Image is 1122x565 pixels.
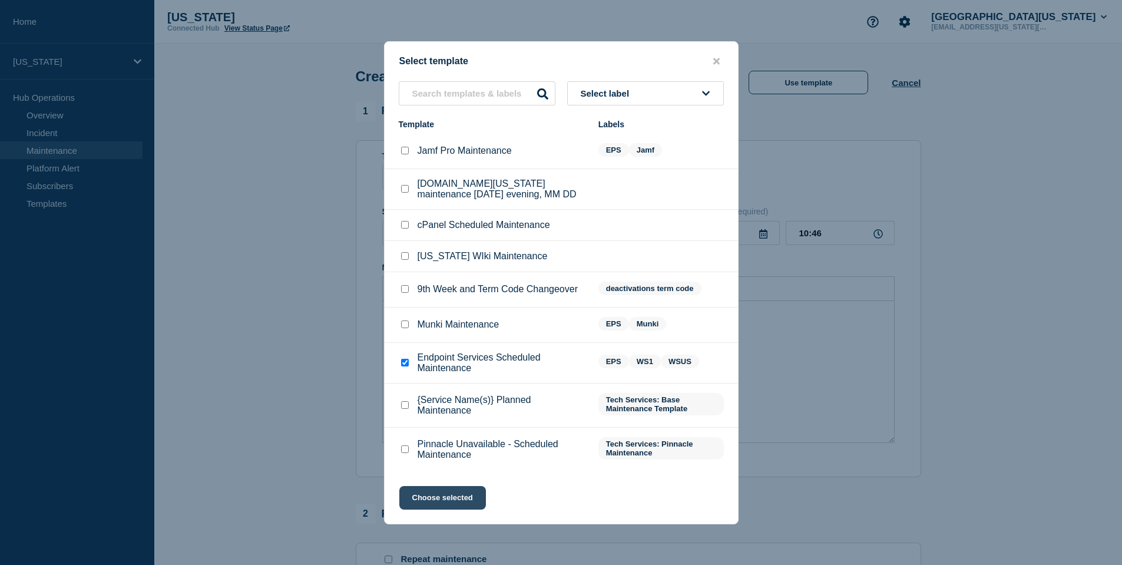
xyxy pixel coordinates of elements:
[401,401,409,409] input: {Service Name(s)} Planned Maintenance checkbox
[710,56,723,67] button: close button
[401,185,409,193] input: Publish.Illinois.Edu maintenance Wednesday evening, MM DD checkbox
[401,221,409,229] input: cPanel Scheduled Maintenance checkbox
[401,285,409,293] input: 9th Week and Term Code Changeover checkbox
[598,317,629,331] span: EPS
[598,393,724,415] span: Tech Services: Base Maintenance Template
[399,120,587,129] div: Template
[418,179,587,200] p: [DOMAIN_NAME][US_STATE] maintenance [DATE] evening, MM DD
[629,143,662,157] span: Jamf
[598,437,724,460] span: Tech Services: Pinnacle Maintenance
[418,284,578,295] p: 9th Week and Term Code Changeover
[418,146,512,156] p: Jamf Pro Maintenance
[598,282,701,295] span: deactivations term code
[385,56,738,67] div: Select template
[567,81,724,105] button: Select label
[629,317,667,331] span: Munki
[399,81,555,105] input: Search templates & labels
[629,355,661,368] span: WS1
[401,147,409,154] input: Jamf Pro Maintenance checkbox
[581,88,634,98] span: Select label
[418,395,587,416] p: {Service Name(s)} Planned Maintenance
[661,355,699,368] span: WSUS
[399,486,486,510] button: Choose selected
[418,319,499,330] p: Munki Maintenance
[418,251,548,262] p: [US_STATE] WIki Maintenance
[598,143,629,157] span: EPS
[401,321,409,328] input: Munki Maintenance checkbox
[598,355,629,368] span: EPS
[401,359,409,366] input: Endpoint Services Scheduled Maintenance checkbox
[401,252,409,260] input: Illinois WIki Maintenance checkbox
[598,120,724,129] div: Labels
[418,352,587,374] p: Endpoint Services Scheduled Maintenance
[418,220,550,230] p: cPanel Scheduled Maintenance
[418,439,587,460] p: Pinnacle Unavailable - Scheduled Maintenance
[401,445,409,453] input: Pinnacle Unavailable - Scheduled Maintenance checkbox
